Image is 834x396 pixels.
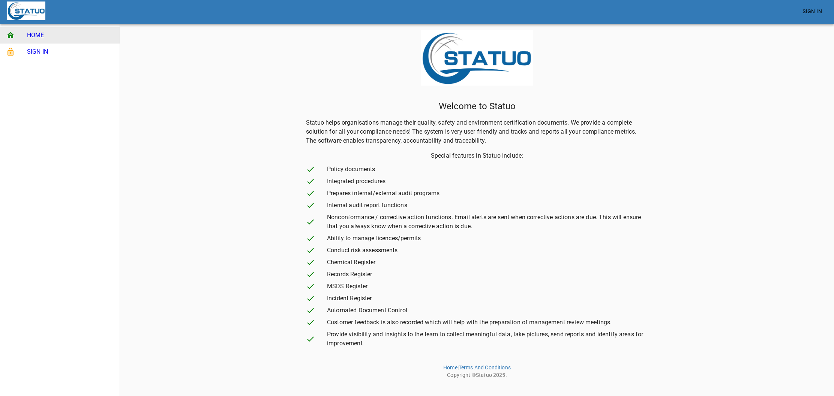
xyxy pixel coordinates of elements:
span: HOME [27,31,114,40]
span: Chemical Register [327,258,648,267]
span: Conduct risk assessments [327,246,648,255]
p: Statuo helps organisations manage their quality, safety and environment certification documents. ... [306,118,648,145]
p: | Copyright © 2025 . [123,352,831,379]
span: Customer feedback is also recorded which will help with the preparation of management review meet... [327,318,648,327]
span: Automated Document Control [327,306,648,315]
img: Statuo [7,2,45,20]
span: Ability to manage licences/permits [327,234,648,243]
p: Welcome to Statuo [439,100,516,112]
span: Provide visibility and insights to the team to collect meaningful data, take pictures, send repor... [327,330,648,348]
img: Logo [421,30,533,86]
span: Internal audit report functions [327,201,648,210]
a: Sign In [799,5,825,18]
span: Sign In [802,7,822,16]
p: Special features in Statuo include: [431,151,523,160]
span: Incident Register [327,294,648,303]
span: Prepares internal/external audit programs [327,189,648,198]
span: Nonconformance / corrective action functions. Email alerts are sent when corrective actions are d... [327,213,648,231]
a: Statuo [476,372,492,378]
a: Terms And Conditions [459,364,511,370]
span: MSDS Register [327,282,648,291]
span: Policy documents [327,165,648,174]
span: Integrated procedures [327,177,648,186]
span: SIGN IN [27,47,114,56]
a: Home [443,364,457,370]
span: Records Register [327,270,648,279]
